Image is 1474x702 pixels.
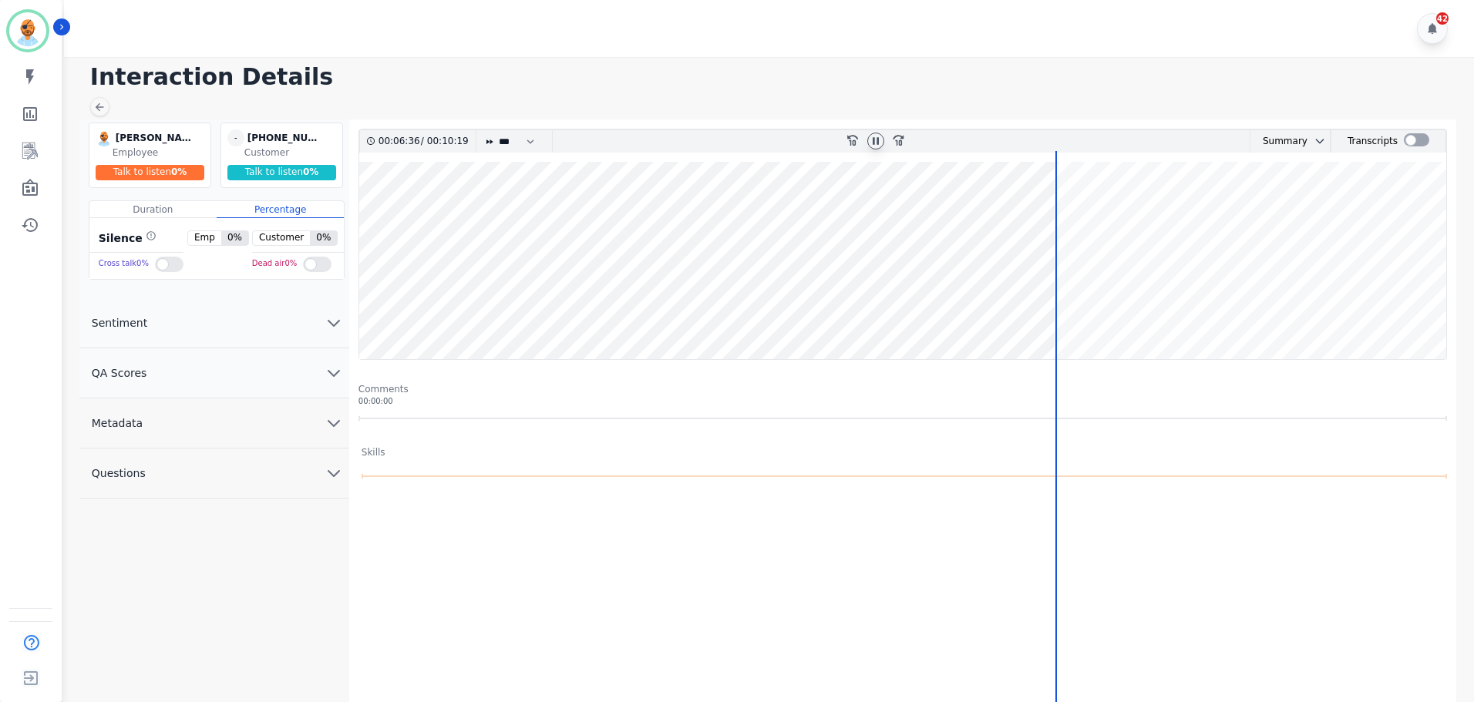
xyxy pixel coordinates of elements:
[113,146,207,159] div: Employee
[217,201,344,218] div: Percentage
[362,446,385,458] div: Skills
[79,448,349,499] button: Questions chevron down
[358,383,1447,395] div: Comments
[1348,130,1398,153] div: Transcripts
[171,166,187,177] span: 0 %
[1314,135,1326,147] svg: chevron down
[358,395,1447,407] div: 00:00:00
[227,129,244,146] span: -
[379,130,421,153] div: 00:06:36
[325,464,343,482] svg: chevron down
[9,12,46,49] img: Bordered avatar
[325,364,343,382] svg: chevron down
[96,165,205,180] div: Talk to listen
[221,231,248,245] span: 0 %
[253,231,310,245] span: Customer
[1436,12,1449,25] div: 42
[379,130,473,153] div: /
[79,365,160,381] span: QA Scores
[303,166,318,177] span: 0 %
[79,398,349,448] button: Metadata chevron down
[116,129,193,146] div: [PERSON_NAME]
[227,165,337,180] div: Talk to listen
[325,314,343,332] svg: chevron down
[252,253,297,275] div: Dead air 0 %
[90,63,1459,91] h1: Interaction Details
[424,130,466,153] div: 00:10:19
[79,298,349,348] button: Sentiment chevron down
[79,415,155,431] span: Metadata
[1250,130,1307,153] div: Summary
[79,465,158,481] span: Questions
[188,231,221,245] span: Emp
[99,253,149,275] div: Cross talk 0 %
[325,414,343,432] svg: chevron down
[310,231,337,245] span: 0 %
[79,348,349,398] button: QA Scores chevron down
[96,230,156,246] div: Silence
[89,201,217,218] div: Duration
[247,129,325,146] div: [PHONE_NUMBER]
[79,315,160,331] span: Sentiment
[244,146,339,159] div: Customer
[1307,135,1326,147] button: chevron down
